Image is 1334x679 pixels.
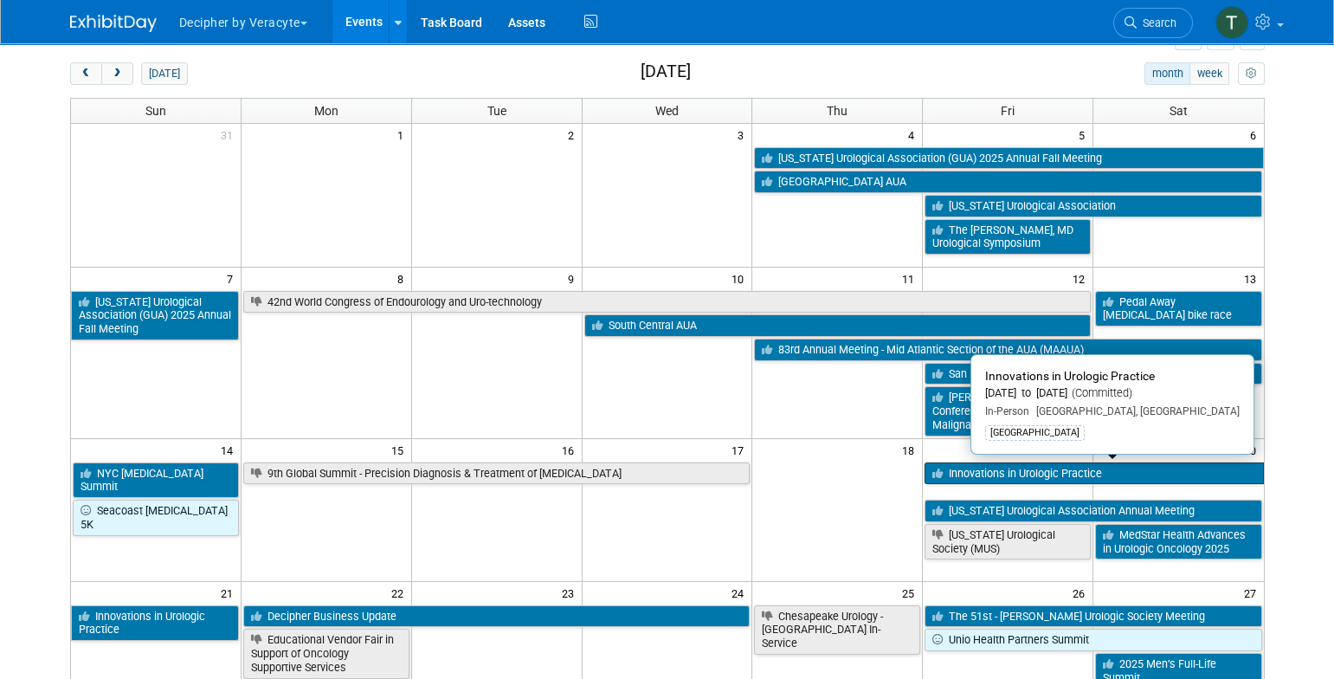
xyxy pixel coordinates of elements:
span: Sat [1170,104,1188,118]
button: week [1189,62,1229,85]
span: 2 [566,124,582,145]
span: In-Person [985,405,1029,417]
span: 7 [225,268,241,289]
span: 31 [219,124,241,145]
img: Tony Alvarado [1215,6,1248,39]
span: Search [1137,16,1176,29]
button: month [1144,62,1190,85]
a: [US_STATE] Urological Association (GUA) 2025 Annual Fall Meeting [71,291,239,340]
span: 12 [1071,268,1092,289]
span: 17 [730,439,751,461]
span: 14 [219,439,241,461]
a: Pedal Away [MEDICAL_DATA] bike race [1095,291,1261,327]
span: 23 [560,582,582,604]
img: ExhibitDay [70,15,157,32]
span: 21 [219,582,241,604]
span: 26 [1071,582,1092,604]
span: 9 [566,268,582,289]
a: The 51st - [PERSON_NAME] Urologic Society Meeting [925,605,1261,628]
a: MedStar Health Advances in Urologic Oncology 2025 [1095,524,1261,559]
span: 18 [900,439,922,461]
a: Chesapeake Urology - [GEOGRAPHIC_DATA] In-Service [754,605,920,655]
a: [US_STATE] Urological Association Annual Meeting [925,500,1261,522]
span: Fri [1001,104,1015,118]
a: Educational Vendor Fair in Support of Oncology Supportive Services [243,629,409,678]
a: 42nd World Congress of Endourology and Uro-technology [243,291,1091,314]
span: 4 [906,124,922,145]
a: 83rd Annual Meeting - Mid Atlantic Section of the AUA (MAAUA) [754,339,1261,361]
button: next [101,62,133,85]
a: Seacoast [MEDICAL_DATA] 5K [73,500,239,535]
span: (Committed) [1067,386,1132,399]
a: [PERSON_NAME] Conference on Genitourinary Malignancies [925,386,1091,436]
a: [US_STATE] Urological Association [925,195,1261,217]
span: 11 [900,268,922,289]
span: 1 [396,124,411,145]
a: NYC [MEDICAL_DATA] Summit [73,462,239,498]
span: Thu [827,104,847,118]
span: Wed [655,104,679,118]
a: [GEOGRAPHIC_DATA] AUA [754,171,1261,193]
a: Search [1113,8,1193,38]
button: myCustomButton [1238,62,1264,85]
span: 13 [1242,268,1264,289]
span: 27 [1242,582,1264,604]
span: 25 [900,582,922,604]
a: The [PERSON_NAME], MD Urological Symposium [925,219,1091,255]
h2: [DATE] [641,62,691,81]
a: 9th Global Summit - Precision Diagnosis & Treatment of [MEDICAL_DATA] [243,462,751,485]
span: 6 [1248,124,1264,145]
div: [GEOGRAPHIC_DATA] [985,425,1085,441]
a: Innovations in Urologic Practice [925,462,1263,485]
span: Tue [487,104,506,118]
a: Unio Health Partners Summit [925,629,1261,651]
a: Decipher Business Update [243,605,751,628]
span: Mon [314,104,338,118]
span: 3 [736,124,751,145]
span: 5 [1077,124,1092,145]
a: [US_STATE] Urological Association (GUA) 2025 Annual Fall Meeting [754,147,1263,170]
a: South Central AUA [584,314,1092,337]
span: 24 [730,582,751,604]
button: [DATE] [141,62,187,85]
span: 8 [396,268,411,289]
span: 15 [390,439,411,461]
a: Innovations in Urologic Practice [71,605,239,641]
span: 22 [390,582,411,604]
span: 10 [730,268,751,289]
i: Personalize Calendar [1246,68,1257,80]
span: [GEOGRAPHIC_DATA], [GEOGRAPHIC_DATA] [1029,405,1240,417]
button: prev [70,62,102,85]
span: Innovations in Urologic Practice [985,369,1155,383]
span: 16 [560,439,582,461]
a: [US_STATE] Urological Society (MUS) [925,524,1091,559]
span: Sun [145,104,166,118]
a: San Diego Scripps GU Annual Course in Oncology (GUACO) [925,363,1261,385]
div: [DATE] to [DATE] [985,386,1240,401]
